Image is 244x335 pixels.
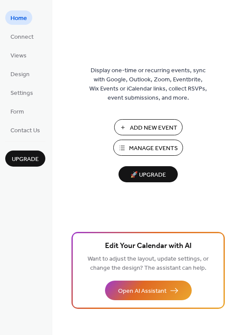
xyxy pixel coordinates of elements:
[5,48,32,62] a: Views
[10,107,24,117] span: Form
[119,166,178,182] button: 🚀 Upgrade
[113,140,183,156] button: Manage Events
[105,281,192,300] button: Open AI Assistant
[124,169,173,181] span: 🚀 Upgrade
[10,51,27,60] span: Views
[105,240,192,252] span: Edit Your Calendar with AI
[5,151,45,167] button: Upgrade
[10,14,27,23] span: Home
[10,33,34,42] span: Connect
[5,10,32,25] a: Home
[88,253,209,274] span: Want to adjust the layout, update settings, or change the design? The assistant can help.
[89,66,207,103] span: Display one-time or recurring events, sync with Google, Outlook, Zoom, Eventbrite, Wix Events or ...
[129,144,178,153] span: Manage Events
[5,67,35,81] a: Design
[118,287,166,296] span: Open AI Assistant
[114,119,183,135] button: Add New Event
[10,70,30,79] span: Design
[130,124,177,133] span: Add New Event
[5,123,45,137] a: Contact Us
[10,89,33,98] span: Settings
[10,126,40,135] span: Contact Us
[12,155,39,164] span: Upgrade
[5,85,38,100] a: Settings
[5,104,29,118] a: Form
[5,29,39,44] a: Connect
